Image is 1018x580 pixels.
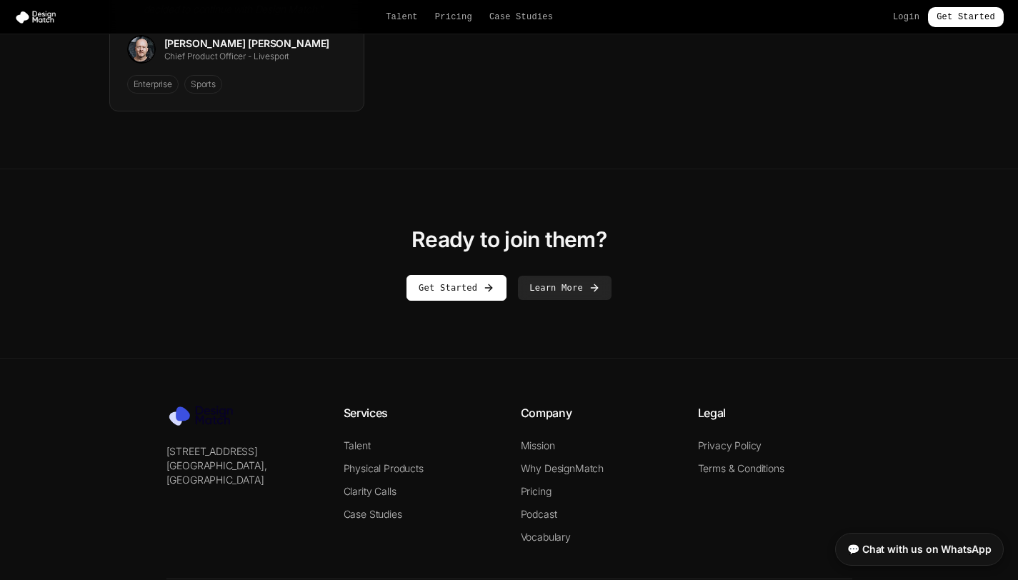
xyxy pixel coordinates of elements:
a: Pricing [521,485,552,497]
img: Kánsky A. [127,35,156,64]
a: Mission [521,439,555,451]
a: Physical Products [344,462,424,474]
a: Login [893,11,919,23]
button: Learn More [518,276,612,300]
div: Chief Product Officer - Livesport [164,51,330,62]
h4: Company [521,404,675,421]
a: Clarity Calls [344,485,396,497]
span: Enterprise [127,75,179,94]
a: Case Studies [489,11,553,23]
img: Design Match [166,404,245,427]
a: Why DesignMatch [521,462,604,474]
span: Sports [184,75,222,94]
h3: Ready to join them? [109,226,909,252]
a: Talent [386,11,418,23]
a: Talent [344,439,371,451]
a: Terms & Conditions [698,462,784,474]
p: [STREET_ADDRESS] [166,444,321,459]
p: [GEOGRAPHIC_DATA], [GEOGRAPHIC_DATA] [166,459,321,487]
a: Get Started [406,275,506,301]
div: [PERSON_NAME] [PERSON_NAME] [164,36,330,51]
h4: Services [344,404,498,421]
a: Vocabulary [521,531,571,543]
a: 💬 Chat with us on WhatsApp [835,533,1004,566]
a: Privacy Policy [698,439,762,451]
a: Case Studies [344,508,402,520]
a: Get Started [928,7,1004,27]
img: Design Match [14,10,63,24]
h4: Legal [698,404,852,421]
a: Pricing [435,11,472,23]
a: Podcast [521,508,557,520]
